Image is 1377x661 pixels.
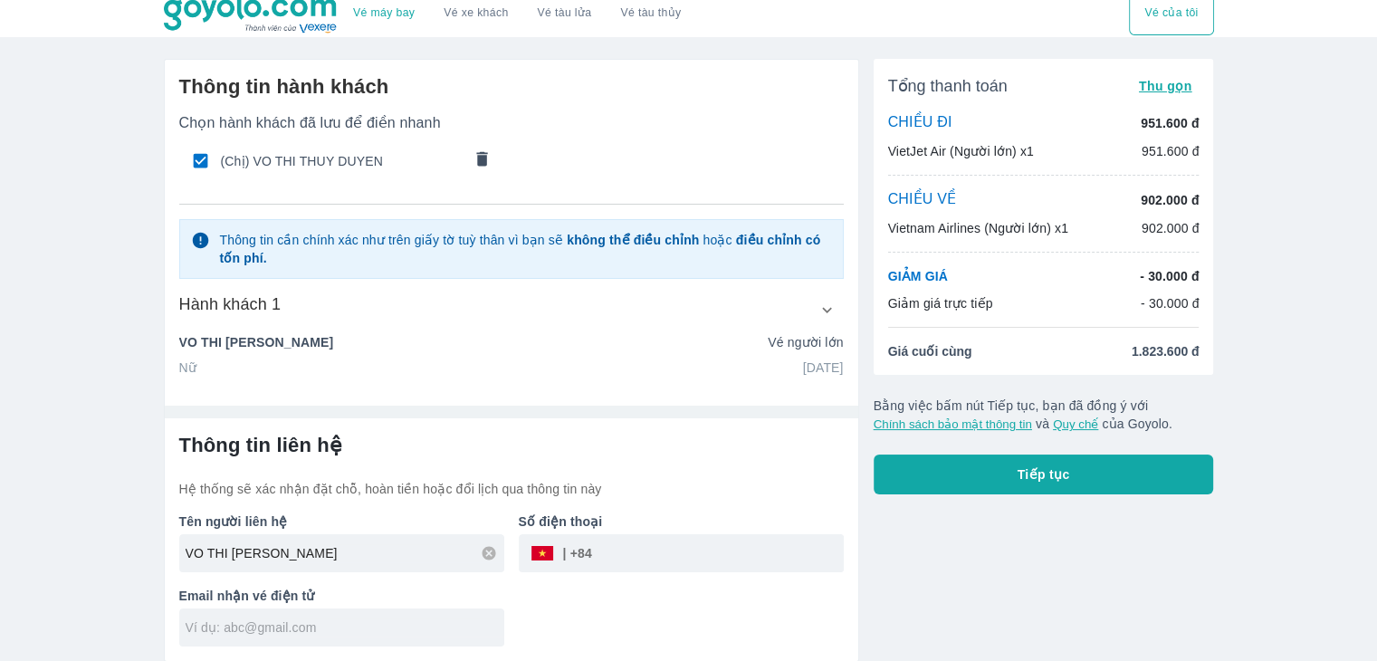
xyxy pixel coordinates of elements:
[221,152,462,170] span: (Chị) VO THI THUY DUYEN
[1132,73,1200,99] button: Thu gọn
[179,359,196,377] p: Nữ
[1140,267,1199,285] p: - 30.000 đ
[874,417,1032,431] button: Chính sách bảo mật thông tin
[219,231,831,267] p: Thông tin cần chính xác như trên giấy tờ tuỳ thân vì bạn sẽ hoặc
[1018,465,1070,484] span: Tiếp tục
[179,74,844,100] h6: Thông tin hành khách
[1142,142,1200,160] p: 951.600 đ
[179,589,315,603] b: Email nhận vé điện tử
[1139,79,1192,93] span: Thu gọn
[179,114,844,132] p: Chọn hành khách đã lưu để điền nhanh
[1141,114,1199,132] p: 951.600 đ
[186,544,504,562] input: Ví dụ: NGUYEN VAN A
[444,6,508,20] a: Vé xe khách
[1132,342,1200,360] span: 1.823.600 đ
[1142,219,1200,237] p: 902.000 đ
[186,618,504,637] input: Ví dụ: abc@gmail.com
[179,514,288,529] b: Tên người liên hệ
[567,233,699,247] strong: không thể điều chỉnh
[1053,417,1098,431] button: Quy chế
[768,333,843,351] p: Vé người lớn
[888,113,952,133] p: CHIỀU ĐI
[353,6,415,20] a: Vé máy bay
[888,190,957,210] p: CHIỀU VỀ
[888,142,1034,160] p: VietJet Air (Người lớn) x1
[519,514,603,529] b: Số điện thoại
[874,397,1214,433] p: Bằng việc bấm nút Tiếp tục, bạn đã đồng ý với và của Goyolo.
[179,433,844,458] h6: Thông tin liên hệ
[888,75,1008,97] span: Tổng thanh toán
[888,342,972,360] span: Giá cuối cùng
[179,293,282,315] h6: Hành khách 1
[888,219,1068,237] p: Vietnam Airlines (Người lớn) x1
[1141,294,1200,312] p: - 30.000 đ
[888,267,948,285] p: GIẢM GIÁ
[179,333,334,351] p: VO THI [PERSON_NAME]
[179,480,844,498] p: Hệ thống sẽ xác nhận đặt chỗ, hoàn tiền hoặc đổi lịch qua thông tin này
[463,142,501,180] button: comments
[874,455,1214,494] button: Tiếp tục
[803,359,844,377] p: [DATE]
[1141,191,1199,209] p: 902.000 đ
[888,294,993,312] p: Giảm giá trực tiếp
